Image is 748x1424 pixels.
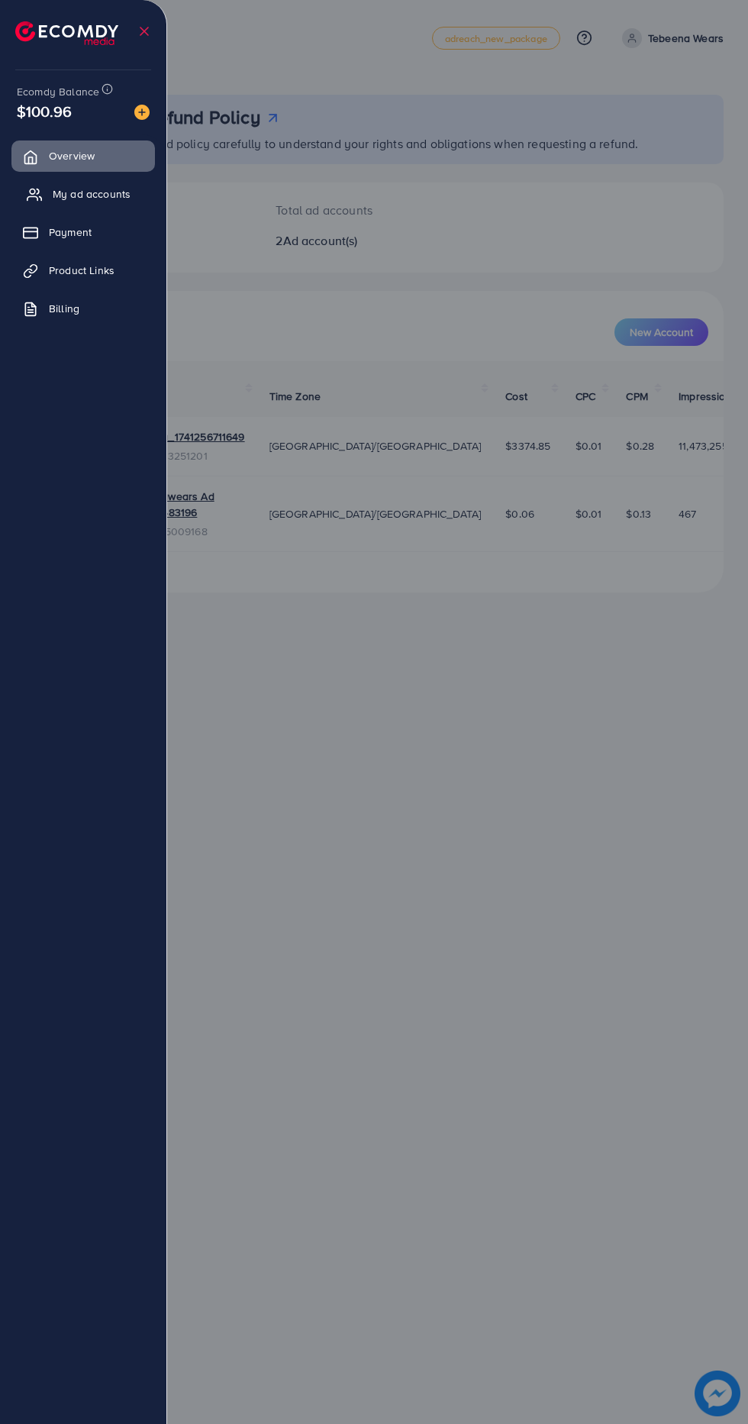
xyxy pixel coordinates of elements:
span: Payment [49,224,92,240]
img: image [134,105,150,120]
span: My ad accounts [53,186,131,202]
a: Payment [11,217,155,247]
a: Product Links [11,255,155,286]
a: Overview [11,140,155,171]
img: logo [15,21,118,45]
span: Overview [49,148,95,163]
a: My ad accounts [11,179,155,209]
span: $100.96 [17,100,72,122]
span: Billing [49,301,79,316]
a: Billing [11,293,155,324]
span: Product Links [49,263,114,278]
span: Ecomdy Balance [17,84,99,99]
